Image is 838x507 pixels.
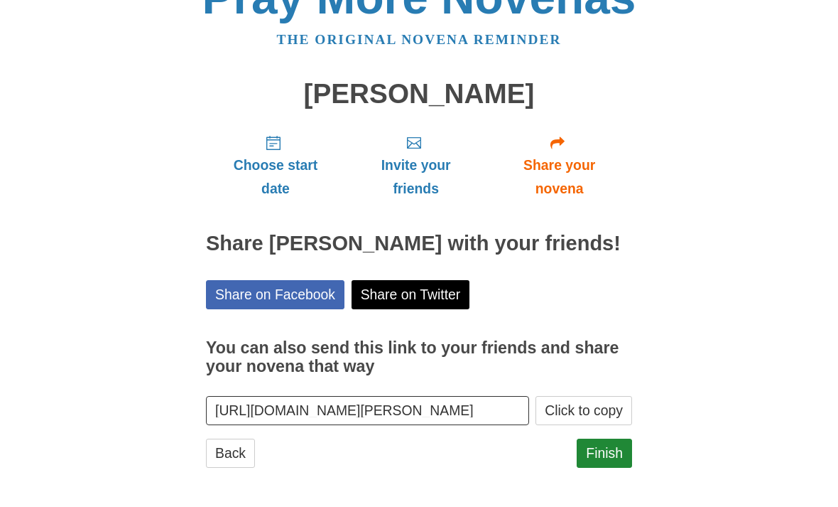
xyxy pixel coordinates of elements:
a: The original novena reminder [277,33,562,48]
span: Share your novena [501,154,618,201]
a: Share your novena [486,124,632,208]
button: Click to copy [535,397,632,426]
a: Finish [577,439,632,469]
a: Share on Twitter [352,281,470,310]
a: Back [206,439,255,469]
h2: Share [PERSON_NAME] with your friends! [206,233,632,256]
span: Choose start date [220,154,331,201]
h1: [PERSON_NAME] [206,80,632,110]
span: Invite your friends [359,154,472,201]
a: Choose start date [206,124,345,208]
a: Share on Facebook [206,281,344,310]
h3: You can also send this link to your friends and share your novena that way [206,340,632,376]
a: Invite your friends [345,124,486,208]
